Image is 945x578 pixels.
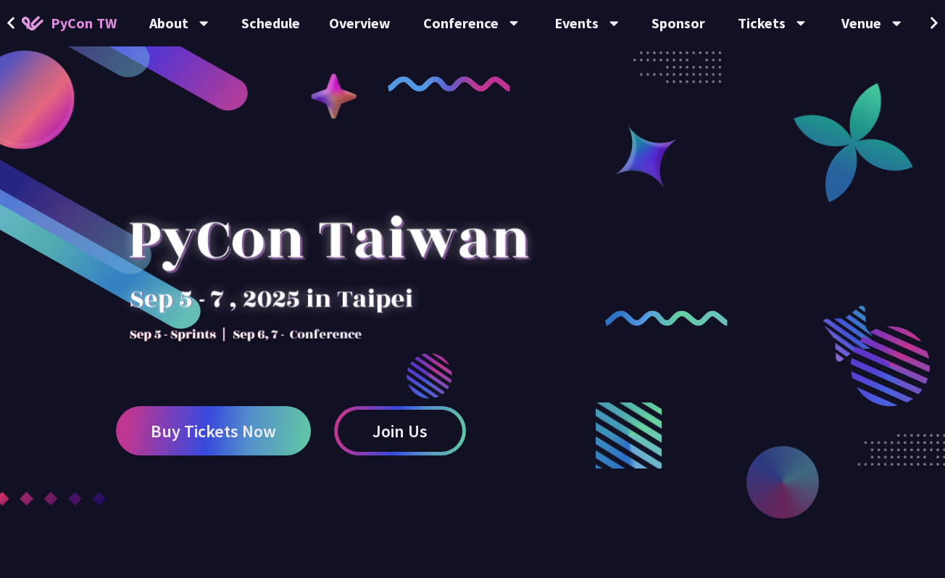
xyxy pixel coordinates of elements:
[22,16,43,30] img: Home icon of PyCon TW 2025
[388,76,511,91] img: curly-1.ebdbada.png
[334,406,466,455] a: Join Us
[372,422,428,440] span: Join Us
[151,422,276,440] span: Buy Tickets Now
[605,310,728,326] img: curly-2.e802c9f.png
[7,5,131,41] a: PyCon TW
[51,12,117,34] span: PyCon TW
[116,406,311,455] a: Buy Tickets Now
